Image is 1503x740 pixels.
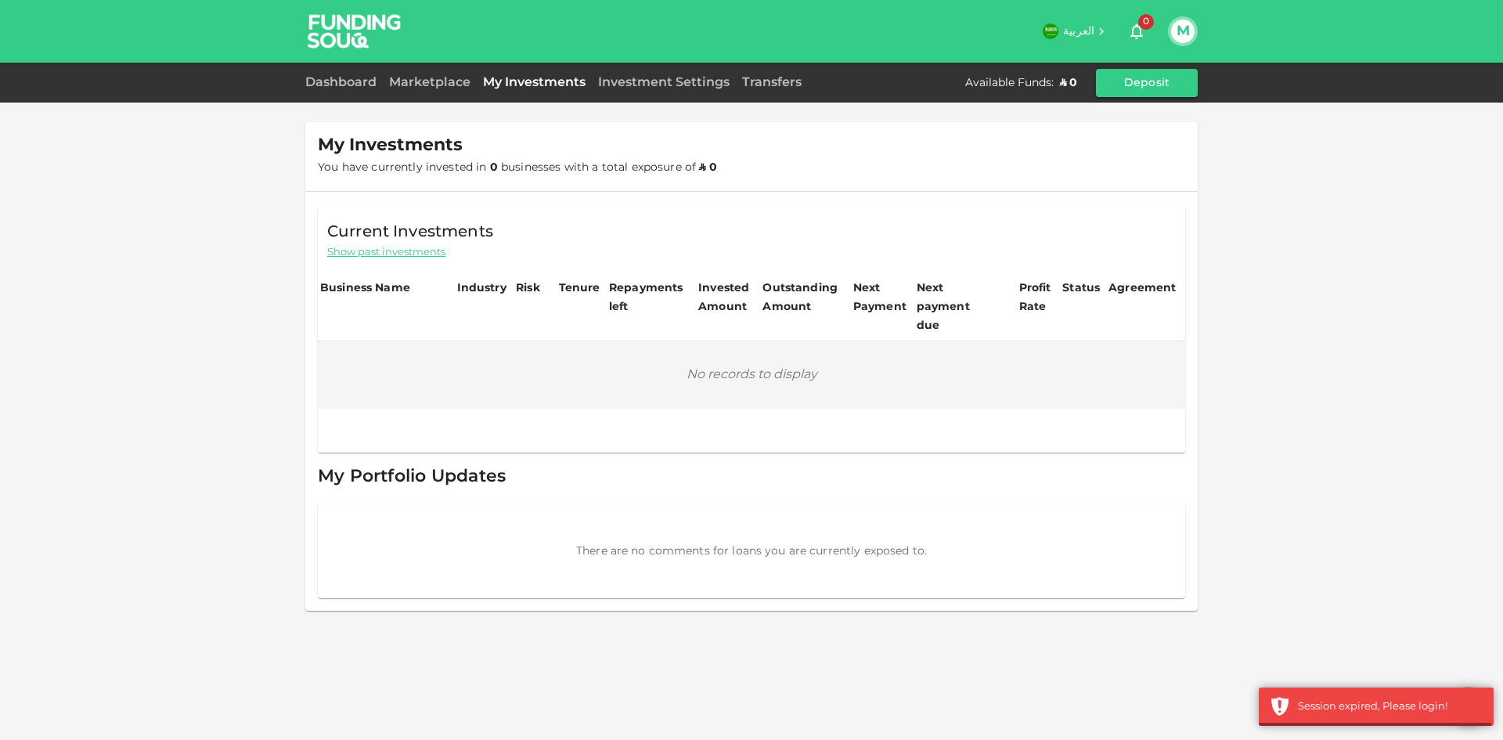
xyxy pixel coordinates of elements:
div: Agreement [1108,279,1176,298]
div: Status [1062,279,1100,298]
div: Business Name [320,279,410,298]
div: Available Funds : [965,75,1054,91]
div: Next Payment [853,279,912,316]
div: Profit Rate [1019,279,1058,316]
div: Outstanding Amount [762,279,841,316]
div: Industry [457,279,506,298]
strong: 0 [490,162,498,173]
div: Invested Amount [698,279,758,316]
div: Risk [516,279,540,298]
div: Next payment due [917,279,995,335]
span: My Investments [318,135,463,157]
a: Marketplace [383,77,477,88]
a: My Investments [477,77,592,88]
div: Repayments left [609,279,687,316]
a: Dashboard [305,77,383,88]
span: Show past investments [327,245,445,260]
div: Session expired, Please login! [1298,699,1482,715]
span: My Portfolio Updates [318,468,506,486]
span: You have currently invested in businesses with a total exposure of [318,162,717,173]
div: ʢ 0 [1060,75,1077,91]
button: M [1171,20,1195,43]
button: 0 [1121,16,1152,47]
img: flag-sa.b9a346574cdc8950dd34b50780441f57.svg [1043,23,1058,39]
div: Tenure [559,279,600,298]
strong: ʢ 0 [699,162,716,173]
a: Transfers [736,77,808,88]
a: Investment Settings [592,77,736,88]
span: There are no comments for loans you are currently exposed to. [576,546,927,557]
span: 0 [1138,14,1154,30]
span: العربية [1063,26,1094,37]
button: Deposit [1096,69,1198,97]
span: Current Investments [327,220,493,245]
div: No records to display [319,342,1184,408]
